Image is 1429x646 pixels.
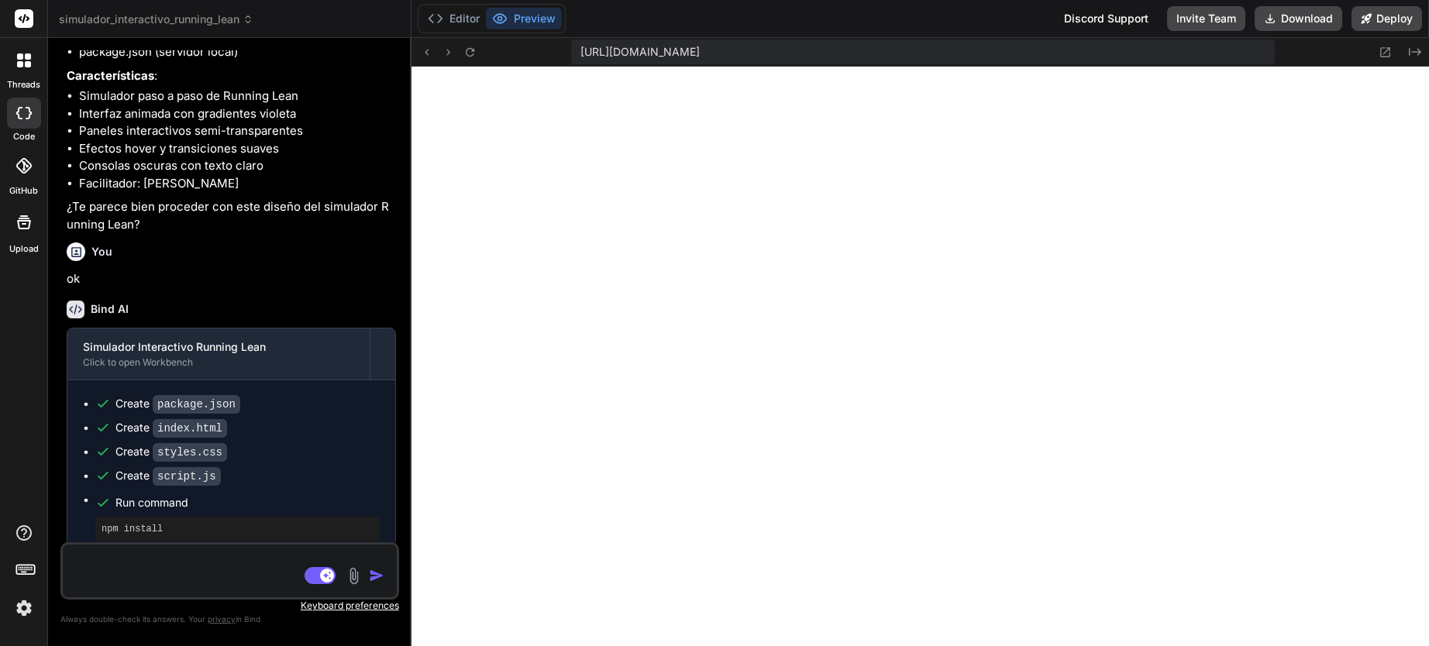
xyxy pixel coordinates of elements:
button: Invite Team [1167,6,1245,31]
pre: npm install [102,523,374,535]
div: Create [115,468,221,484]
h6: You [91,244,112,259]
code: styles.css [153,443,227,462]
p: Always double-check its answers. Your in Bind [60,612,399,627]
li: Consolas oscuras con texto claro [79,157,396,175]
button: Download [1255,6,1342,31]
div: Create [115,396,240,412]
li: package.json (servidor local) [79,43,396,61]
li: Paneles interactivos semi-transparentes [79,122,396,140]
li: Simulador paso a paso de Running Lean [79,88,396,105]
li: Facilitador: [PERSON_NAME] [79,175,396,193]
span: privacy [208,614,236,624]
img: settings [11,595,37,621]
p: ¿Te parece bien proceder con este diseño del simulador Running Lean? [67,198,396,233]
p: Keyboard preferences [60,600,399,612]
h6: Bind AI [91,301,129,317]
li: Interfaz animada con gradientes violeta [79,105,396,123]
code: script.js [153,467,221,486]
button: Preview [486,8,562,29]
span: simulador_interactivo_running_lean [59,12,253,27]
label: code [13,130,35,143]
button: Deploy [1352,6,1422,31]
div: Create [115,444,227,460]
div: Create [115,420,227,436]
code: package.json [153,395,240,414]
button: Editor [422,8,486,29]
strong: Características [67,68,154,83]
span: Run command [115,495,380,510]
div: Simulador Interactivo Running Lean [83,339,354,355]
p: ok [67,270,396,288]
label: GitHub [9,184,38,198]
span: [URL][DOMAIN_NAME] [580,44,700,60]
li: Efectos hover y transiciones suaves [79,140,396,158]
img: attachment [345,567,363,585]
button: Simulador Interactivo Running LeanClick to open Workbench [67,328,370,380]
div: Click to open Workbench [83,356,354,369]
img: icon [369,568,384,583]
code: index.html [153,419,227,438]
label: threads [7,78,40,91]
div: Discord Support [1055,6,1158,31]
p: : [67,67,396,85]
label: Upload [9,242,39,256]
